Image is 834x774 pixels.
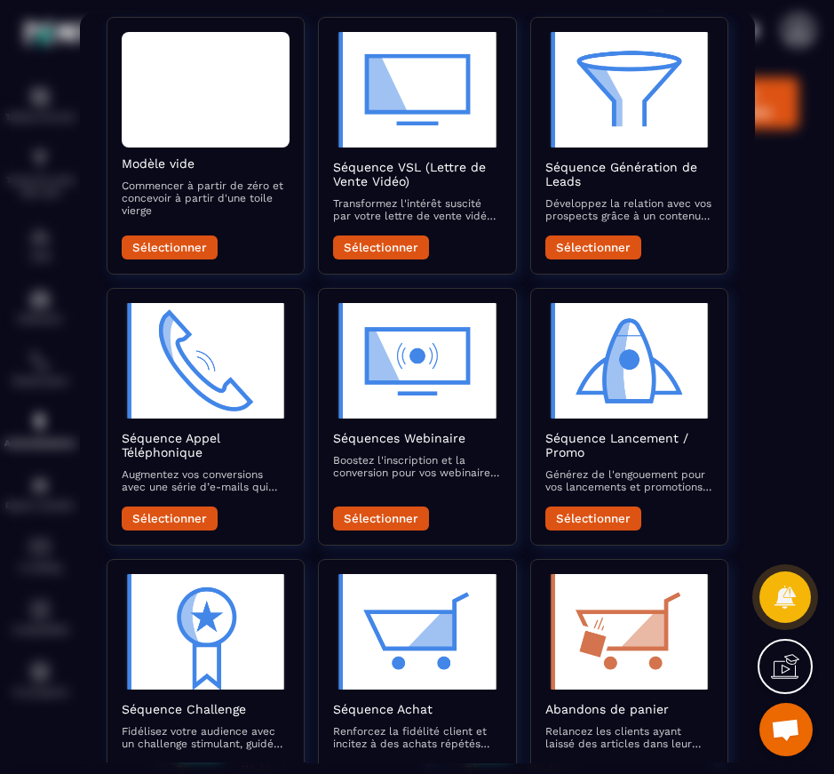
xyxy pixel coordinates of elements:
h2: Séquence Lancement / Promo [544,431,712,459]
h2: Séquence Appel Téléphonique [122,431,290,459]
h2: Séquence Achat [333,702,501,716]
p: Boostez l'inscription et la conversion pour vos webinaires avec des e-mails qui informent, rappel... [333,454,501,479]
p: Commencer à partir de zéro et concevoir à partir d'une toile vierge [122,180,290,217]
h2: Abandons de panier [544,702,712,716]
button: Sélectionner [122,235,218,259]
img: automation-objective-icon [122,574,290,690]
p: Augmentez vos conversions avec une série d’e-mails qui préparent et suivent vos appels commerciaux [122,468,290,493]
h2: Séquences Webinaire [333,431,501,445]
button: Sélectionner [544,235,640,259]
p: Renforcez la fidélité client et incitez à des achats répétés avec des e-mails post-achat qui valo... [333,725,501,750]
p: Générez de l'engouement pour vos lancements et promotions avec une séquence d’e-mails captivante ... [544,468,712,493]
p: Relancez les clients ayant laissé des articles dans leur panier avec une séquence d'emails rappel... [544,725,712,750]
h2: Séquence VSL (Lettre de Vente Vidéo) [333,160,501,188]
h2: Modèle vide [122,156,290,171]
img: automation-objective-icon [333,303,501,419]
img: automation-objective-icon [122,303,290,419]
h2: Séquence Challenge [122,702,290,716]
img: automation-objective-icon [544,303,712,419]
img: automation-objective-icon [544,574,712,690]
a: Open chat [759,703,813,756]
img: automation-objective-icon [333,574,501,690]
p: Transformez l'intérêt suscité par votre lettre de vente vidéo en actions concrètes avec des e-mai... [333,197,501,222]
button: Sélectionner [333,235,429,259]
img: automation-objective-icon [544,32,712,148]
button: Sélectionner [333,507,429,531]
img: automation-objective-icon [333,32,501,148]
button: Sélectionner [122,507,218,531]
p: Développez la relation avec vos prospects grâce à un contenu attractif qui les accompagne vers la... [544,197,712,222]
button: Sélectionner [544,507,640,531]
h2: Séquence Génération de Leads [544,160,712,188]
p: Fidélisez votre audience avec un challenge stimulant, guidé par des e-mails encourageants et éduc... [122,725,290,750]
